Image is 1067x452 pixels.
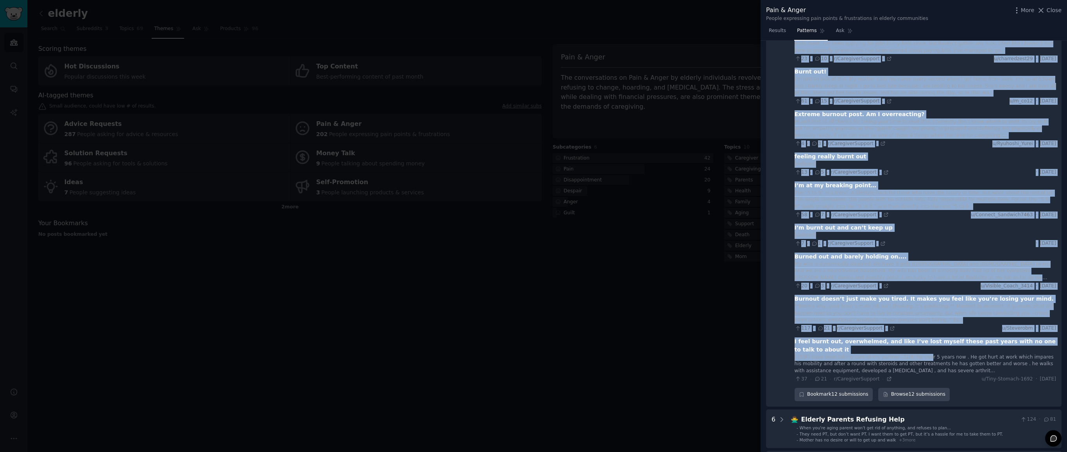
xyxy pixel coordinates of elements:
[797,425,798,430] div: -
[1037,6,1062,14] button: Close
[882,376,883,382] span: ·
[1036,140,1037,147] span: ·
[833,25,856,41] a: Ask
[831,283,877,289] span: r/CaregiverSupport
[795,376,807,383] span: 37
[817,325,830,332] span: 21
[795,98,807,105] span: 61
[1010,98,1033,105] span: u/m_co12
[766,5,928,15] div: Pain & Anger
[814,283,824,290] span: 3
[1040,56,1056,63] span: [DATE]
[1040,140,1056,147] span: [DATE]
[1036,376,1037,383] span: ·
[1020,416,1036,423] span: 124
[1036,240,1037,247] span: ·
[885,326,886,331] span: ·
[1040,169,1056,176] span: [DATE]
[1013,6,1035,14] button: More
[814,212,824,219] span: 7
[800,438,896,442] span: Mother has no desire or will to get up and walk
[795,140,804,147] span: 4
[831,169,877,175] span: r/CaregiverSupport
[807,141,808,146] span: ·
[834,376,879,382] span: r/CaregiverSupport
[814,56,827,63] span: 10
[827,170,828,175] span: ·
[795,283,807,290] span: 20
[814,376,827,383] span: 21
[899,438,916,442] span: + 3 more
[878,388,950,401] a: Browse12 submissions
[766,25,789,41] a: Results
[981,376,1033,383] span: u/Tiny-Stomach-1692
[994,56,1033,63] span: u/charredzest29
[1021,6,1035,14] span: More
[882,56,883,61] span: ·
[810,56,811,61] span: ·
[824,241,825,246] span: ·
[1036,98,1037,105] span: ·
[971,212,1033,219] span: u/Connect_Sandwich7463
[795,110,925,118] div: Extreme burnout post. Am I overreacting?
[1040,212,1056,219] span: [DATE]
[1036,283,1037,290] span: ·
[795,34,1056,54] div: My caregiving journey ended last October after my mom passed. Since then I’ve been struggling to ...
[1002,325,1033,332] span: u/Steverobm
[795,212,807,219] span: 58
[828,240,874,246] span: r/CaregiverSupport
[1036,212,1037,219] span: ·
[810,170,811,175] span: ·
[795,76,1056,97] div: I'm just so sick of this. My mother calls my name every second when I get home from work. I'm up ...
[795,232,1056,239] div: [deleted]
[876,241,877,246] span: ·
[795,295,1054,303] div: Burnout doesn’t just make you tired. It makes you feel like you’re losing your mind.
[811,140,821,147] span: 3
[1036,325,1037,332] span: ·
[795,388,873,401] div: Bookmark 12 submissions
[811,240,821,247] span: 1
[879,212,881,217] span: ·
[795,152,866,161] div: feeling really burnt out
[879,283,881,289] span: ·
[1047,6,1062,14] span: Close
[828,141,874,146] span: r/CaregiverSupport
[824,141,825,146] span: ·
[769,27,786,34] span: Results
[830,56,831,61] span: ·
[1040,283,1056,290] span: [DATE]
[1040,98,1056,105] span: [DATE]
[1036,56,1037,63] span: ·
[795,224,893,232] div: I’m burnt out and can’t keep up
[827,212,828,217] span: ·
[795,303,1056,324] div: **Here’s why: your brain’s main job isn’t thinking. It’s predicting.** Moment to moment, it guess...
[810,99,811,104] span: ·
[833,326,834,331] span: ·
[795,118,1056,139] div: Hi and first of all thanks for taking your time to read this. I honestly don’t know where to vent...
[837,325,883,331] span: r/CaregiverSupport
[836,27,845,34] span: Ask
[795,337,1056,354] div: I feel burnt out, overwhelmed, and like I’ve lost myself these past years with no one to talk to ...
[795,388,873,401] button: Bookmark12 submissions
[795,169,807,176] span: 13
[795,253,907,261] div: Burned out and barely holding on....
[794,25,827,41] a: Patterns
[1040,240,1056,247] span: [DATE]
[882,99,883,104] span: ·
[992,140,1033,147] span: u/Ryuhoshi_Yurei
[795,325,811,332] span: 117
[797,437,798,443] div: -
[795,190,1056,210] div: The “5 to 9” is a trend. A lifestyle hack for those who have the luxury of time. But what about t...
[813,326,814,331] span: ·
[766,15,928,22] div: People expressing pain points & frustrations in elderly communities
[801,415,1018,425] div: Elderly Parents Refusing Help
[834,98,879,104] span: r/CaregiverSupport
[831,212,877,217] span: r/CaregiverSupport
[814,169,824,176] span: 5
[795,161,1056,168] div: [deleted]
[810,376,811,382] span: ·
[797,431,798,437] div: -
[810,212,811,217] span: ·
[791,416,798,423] span: 🙅‍♂️
[981,283,1033,290] span: u/Visible_Coach_3414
